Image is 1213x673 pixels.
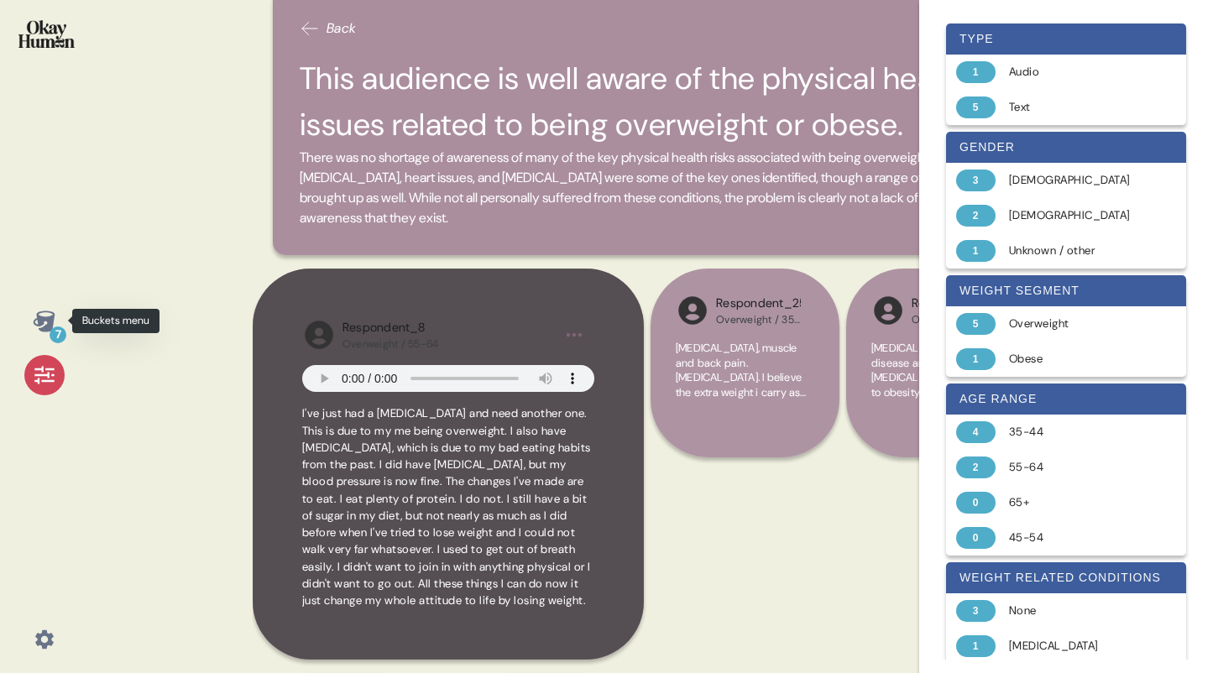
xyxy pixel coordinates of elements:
[956,492,996,514] div: 0
[302,406,591,608] span: I've just had a [MEDICAL_DATA] and need another one. This is due to my me being overweight. I als...
[1009,172,1142,189] div: [DEMOGRAPHIC_DATA]
[1009,207,1142,224] div: [DEMOGRAPHIC_DATA]
[956,205,996,227] div: 2
[871,341,1003,472] span: [MEDICAL_DATA], heart disease and [MEDICAL_DATA] are linked to obesity and being overweight, none...
[912,313,996,326] div: Overweight / 35-44
[50,326,66,343] div: 7
[1009,64,1142,81] div: Audio
[300,148,1002,228] span: There was no shortage of awareness of many of the key physical health risks associated with being...
[956,170,996,191] div: 3
[956,348,996,370] div: 1
[946,132,1186,163] div: gender
[956,635,996,657] div: 1
[1009,351,1142,368] div: Obese
[1009,603,1142,619] div: None
[1009,494,1142,511] div: 65+
[300,55,1002,148] h2: This audience is well aware of the physical health issues related to being overweight or obese.
[72,309,159,333] div: Buckets menu
[1009,530,1142,546] div: 45-54
[342,319,439,337] div: Respondent_8
[946,562,1186,593] div: weight related conditions
[716,313,801,326] div: Overweight / 35-44
[1009,99,1142,116] div: Text
[956,240,996,262] div: 1
[946,23,1186,55] div: type
[956,313,996,335] div: 5
[676,294,709,327] img: l1ibTKarBSWXLOhlfT5LxFP+OttMJpPJZDKZTCbz9PgHEggSPYjZSwEAAAAASUVORK5CYII=
[302,318,336,352] img: l1ibTKarBSWXLOhlfT5LxFP+OttMJpPJZDKZTCbz9PgHEggSPYjZSwEAAAAASUVORK5CYII=
[912,295,996,313] div: Respondent_29
[1009,459,1142,476] div: 55-64
[956,61,996,83] div: 1
[342,337,439,351] div: Overweight / 55-64
[1009,316,1142,332] div: Overweight
[956,97,996,118] div: 5
[1009,243,1142,259] div: Unknown / other
[956,600,996,622] div: 3
[1009,638,1142,655] div: [MEDICAL_DATA]
[1009,424,1142,441] div: 35-44
[716,295,801,313] div: Respondent_25
[946,383,1186,415] div: age range
[946,275,1186,306] div: weight segment
[956,456,996,478] div: 2
[676,341,810,472] span: [MEDICAL_DATA], muscle and back pain. [MEDICAL_DATA]. I believe the extra weight i carry as being...
[956,421,996,443] div: 4
[871,294,905,327] img: l1ibTKarBSWXLOhlfT5LxFP+OttMJpPJZDKZTCbz9PgHEggSPYjZSwEAAAAASUVORK5CYII=
[956,527,996,549] div: 0
[327,18,357,39] span: Back
[18,20,75,48] img: okayhuman.3b1b6348.png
